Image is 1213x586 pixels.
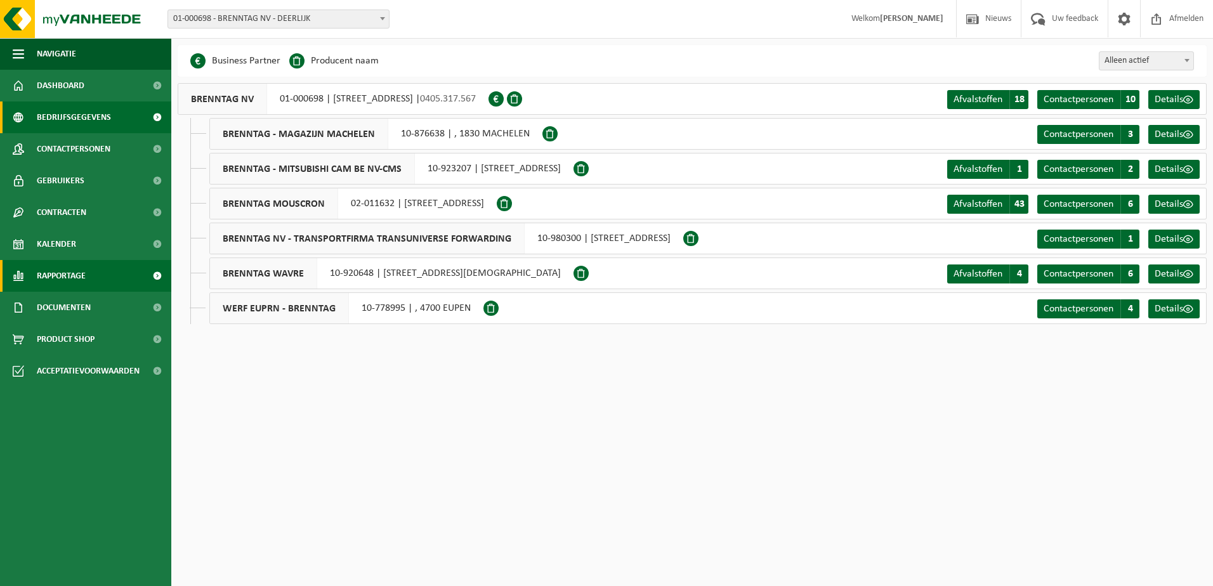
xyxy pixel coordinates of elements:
span: 0405.317.567 [420,94,476,104]
a: Details [1148,230,1200,249]
li: Business Partner [190,51,280,70]
span: Product Shop [37,323,95,355]
a: Contactpersonen 10 [1037,90,1139,109]
span: BRENNTAG - MAGAZIJN MACHELEN [210,119,388,149]
span: 01-000698 - BRENNTAG NV - DEERLIJK [167,10,390,29]
span: Details [1155,304,1183,314]
span: Acceptatievoorwaarden [37,355,140,387]
a: Contactpersonen 3 [1037,125,1139,144]
span: Details [1155,164,1183,174]
div: 01-000698 | [STREET_ADDRESS] | [178,83,488,115]
div: 10-920648 | [STREET_ADDRESS][DEMOGRAPHIC_DATA] [209,257,574,289]
span: 2 [1120,160,1139,179]
span: 4 [1009,264,1028,283]
span: Contactpersonen [37,133,110,165]
span: Contactpersonen [1044,129,1113,140]
span: 1 [1009,160,1028,179]
span: Navigatie [37,38,76,70]
span: 43 [1009,195,1028,214]
span: Documenten [37,292,91,323]
div: 10-778995 | , 4700 EUPEN [209,292,483,324]
span: 3 [1120,125,1139,144]
span: 1 [1120,230,1139,249]
span: Afvalstoffen [954,94,1002,105]
div: 10-980300 | [STREET_ADDRESS] [209,223,683,254]
div: 02-011632 | [STREET_ADDRESS] [209,188,497,219]
span: Contactpersonen [1044,199,1113,209]
div: 10-876638 | , 1830 MACHELEN [209,118,542,150]
span: Details [1155,234,1183,244]
a: Details [1148,90,1200,109]
span: Afvalstoffen [954,164,1002,174]
a: Afvalstoffen 4 [947,264,1028,283]
span: Details [1155,94,1183,105]
span: Rapportage [37,260,86,292]
span: BRENNTAG - MITSUBISHI CAM BE NV-CMS [210,153,415,184]
a: Contactpersonen 2 [1037,160,1139,179]
span: Afvalstoffen [954,199,1002,209]
a: Details [1148,195,1200,214]
span: Gebruikers [37,165,84,197]
span: Afvalstoffen [954,269,1002,279]
span: Contactpersonen [1044,94,1113,105]
span: Contactpersonen [1044,234,1113,244]
span: 6 [1120,195,1139,214]
a: Contactpersonen 1 [1037,230,1139,249]
span: BRENNTAG NV [178,84,267,114]
span: 4 [1120,299,1139,318]
span: 6 [1120,264,1139,283]
span: WERF EUPRN - BRENNTAG [210,293,349,323]
span: Contactpersonen [1044,304,1113,314]
a: Details [1148,160,1200,179]
a: Details [1148,299,1200,318]
div: 10-923207 | [STREET_ADDRESS] [209,153,574,185]
a: Afvalstoffen 1 [947,160,1028,179]
span: Dashboard [37,70,84,101]
span: Bedrijfsgegevens [37,101,111,133]
a: Details [1148,264,1200,283]
span: 01-000698 - BRENNTAG NV - DEERLIJK [168,10,389,28]
span: BRENNTAG NV - TRANSPORTFIRMA TRANSUNIVERSE FORWARDING [210,223,525,254]
strong: [PERSON_NAME] [880,14,943,23]
a: Contactpersonen 4 [1037,299,1139,318]
a: Afvalstoffen 18 [947,90,1028,109]
span: Kalender [37,228,76,260]
li: Producent naam [289,51,379,70]
span: Alleen actief [1099,51,1194,70]
span: BRENNTAG WAVRE [210,258,317,289]
a: Afvalstoffen 43 [947,195,1028,214]
a: Contactpersonen 6 [1037,195,1139,214]
span: BRENNTAG MOUSCRON [210,188,338,219]
span: 10 [1120,90,1139,109]
span: Details [1155,269,1183,279]
a: Details [1148,125,1200,144]
span: Contactpersonen [1044,164,1113,174]
span: Details [1155,199,1183,209]
span: 18 [1009,90,1028,109]
span: Details [1155,129,1183,140]
span: Contracten [37,197,86,228]
span: Contactpersonen [1044,269,1113,279]
a: Contactpersonen 6 [1037,264,1139,283]
span: Alleen actief [1099,52,1193,70]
